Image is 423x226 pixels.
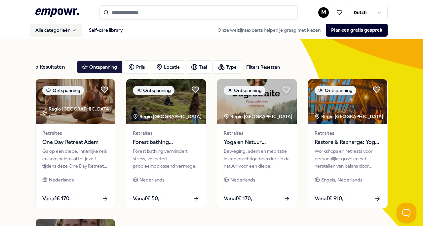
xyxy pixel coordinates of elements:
span: Vanaf € 170,- [42,194,73,203]
div: Forest bathing vermindert stress, verbetert probleemoplossend vermogen en creativiteit, en bevord... [133,147,199,170]
button: M [318,7,329,18]
div: Ontspanning [133,86,174,95]
div: 5 Resultaten [35,60,72,74]
span: Vanaf € 910,- [315,194,346,203]
img: package image [126,79,206,124]
div: Ontspanning [224,86,265,95]
span: Vanaf € 50,- [133,194,162,203]
div: Ontspanning [315,86,356,95]
button: Locatie [152,60,185,74]
div: Workshops en retreats voor persoonlijke groei en het herstellen van balans door aandacht voor lic... [315,147,381,170]
a: package imageOntspanningRegio [GEOGRAPHIC_DATA] + 1RetraitesOne Day Retreat AdemGa op een diepe, ... [35,79,116,208]
div: Ontspanning [42,86,84,95]
img: package image [217,79,297,124]
span: Yoga en Natuur Dagretraite [224,138,290,146]
div: Regio [GEOGRAPHIC_DATA] [133,113,203,120]
span: Nederlands [49,176,74,183]
div: Filters Resetten [246,63,280,71]
button: Taal [187,60,212,74]
div: Ga op een diepe, innerlijke reis en kom helemaal tot jezelf tijdens deze One Day Retreat Adem. [42,147,109,170]
div: Regio [GEOGRAPHIC_DATA] + 1 [42,105,115,120]
span: Vanaf € 170,- [224,194,254,203]
img: package image [308,79,388,124]
a: package imageOntspanningRegio [GEOGRAPHIC_DATA] RetraitesForest bathing groepsessieForest bathing... [126,79,206,208]
div: Beweging, adem en meditatie in een prachtige boerderij in de natuur voor een diepe verbinding met... [224,147,290,170]
div: Regio [GEOGRAPHIC_DATA] [224,113,293,120]
a: package imageOntspanningRegio [GEOGRAPHIC_DATA] RetraitesYoga en Natuur DagretraiteBeweging, adem... [217,79,297,208]
nav: Main [30,23,128,37]
a: Self-care library [84,23,128,37]
span: Nederlands [230,176,255,183]
span: Retraites [224,129,290,137]
button: Plan een gratis gesprek [326,23,388,37]
span: Nederlands [139,176,164,183]
button: Ontspanning [77,60,123,74]
span: Retraites [133,129,199,137]
div: Regio [GEOGRAPHIC_DATA] [315,113,384,120]
span: Engels, Nederlands [321,176,362,183]
span: One Day Retreat Adem [42,138,109,146]
input: Search for products, categories or subcategories [99,5,298,20]
iframe: Help Scout Beacon - Open [397,203,416,223]
a: package imageOntspanningRegio [GEOGRAPHIC_DATA] RetraitesRestore & Recharge: Yoga & MeditatieWork... [308,79,388,208]
span: Forest bathing groepsessie [133,138,199,146]
button: Alle categorieën [30,23,82,37]
span: Restore & Recharge: Yoga & Meditatie [315,138,381,146]
img: package image [36,79,115,124]
button: Type [214,60,242,74]
button: Prijs [124,60,150,74]
span: Retraites [315,129,381,137]
span: Retraites [42,129,109,137]
div: Onze welzijnsexperts helpen je graag met kiezen [212,23,388,37]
